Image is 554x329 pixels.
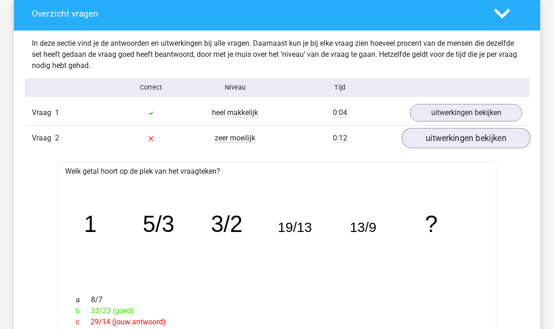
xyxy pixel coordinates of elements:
span: b [76,305,91,317]
span: 0:12 [333,134,347,143]
tspan: ? [425,211,437,237]
a: uitwerkingen bekijken [402,128,530,148]
div: 8/7 [69,294,485,305]
span: Vraag [32,107,55,118]
tspan: 13/9 [350,219,376,235]
div: Correct [109,83,193,93]
span: a [76,294,91,305]
div: 33/23 (goed) [69,305,485,317]
div: In deze sectie vind je de antwoorden en uitwerkingen bij alle vragen. Daarnaast kun je bij elke v... [25,38,529,71]
tspan: 3/2 [211,211,242,237]
div: Tijd [277,83,403,93]
span: c [76,317,90,328]
span: Vraag [32,133,55,144]
tspan: 19/13 [278,219,312,235]
span: 0:04 [333,108,347,117]
span: 2 [55,134,59,142]
tspan: 5/3 [143,211,174,237]
span: zeer moeilijk [215,134,255,143]
div: 29/14 (jouw antwoord) [69,317,485,328]
a: uitwerkingen bekijken [410,104,522,122]
span: 1 [55,108,59,117]
tspan: 1 [84,211,96,237]
h4: Overzicht vragen [32,8,480,19]
div: Niveau [193,83,277,93]
span: heel makkelijk [212,108,258,117]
